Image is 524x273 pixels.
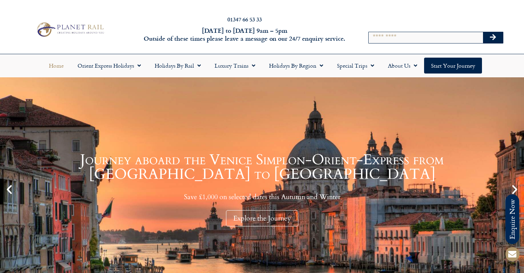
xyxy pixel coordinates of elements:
a: Luxury Trains [208,58,262,74]
a: Home [42,58,71,74]
img: Planet Rail Train Holidays Logo [34,21,106,38]
div: Next slide [509,184,521,195]
a: Special Trips [330,58,381,74]
div: Explore the Journey [226,210,298,226]
div: Previous slide [3,184,15,195]
a: Orient Express Holidays [71,58,148,74]
p: Save £1,000 on selected dates this Autumn and Winter [17,193,507,201]
a: About Us [381,58,424,74]
h1: Journey aboard the Venice Simplon-Orient-Express from [GEOGRAPHIC_DATA] to [GEOGRAPHIC_DATA] [17,153,507,182]
a: Holidays by Rail [148,58,208,74]
button: Search [483,32,503,43]
a: Holidays by Region [262,58,330,74]
nav: Menu [3,58,521,74]
h6: [DATE] to [DATE] 9am – 5pm Outside of these times please leave a message on our 24/7 enquiry serv... [142,27,348,43]
a: 01347 66 53 33 [227,15,262,23]
a: Start your Journey [424,58,482,74]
